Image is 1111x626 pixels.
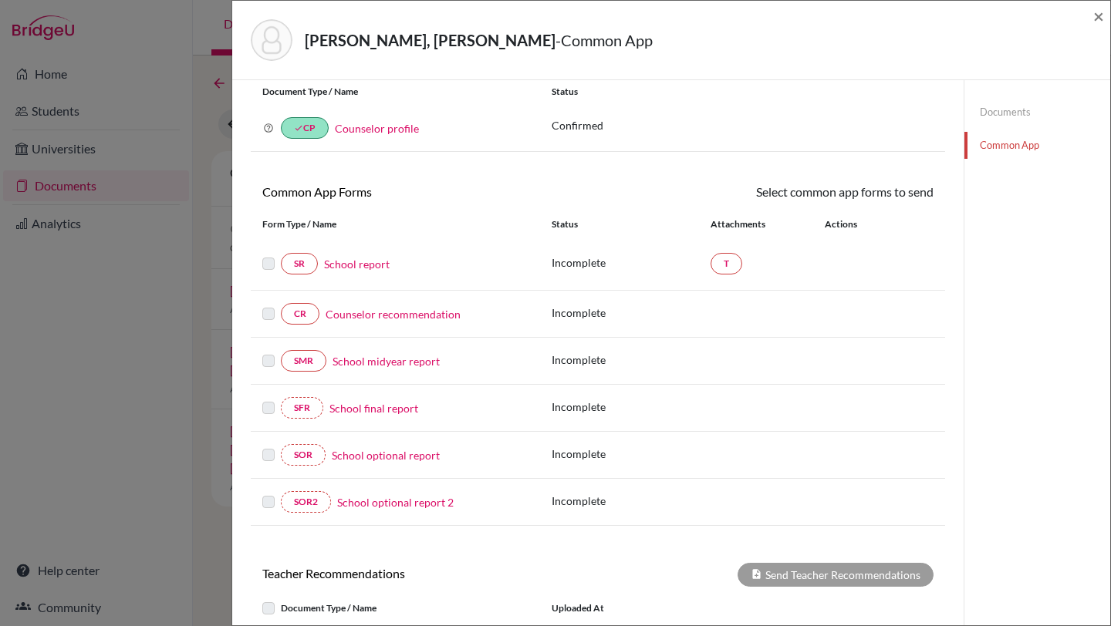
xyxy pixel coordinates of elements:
p: Confirmed [552,117,934,133]
div: Attachments [711,217,806,231]
div: Document Type / Name [251,85,540,99]
a: SR [281,253,318,274]
div: Status [540,85,945,99]
a: SOR [281,444,326,466]
h6: Common App Forms [251,184,598,199]
div: Document Type / Name [251,599,540,618]
div: Actions [806,217,902,231]
a: Common App [964,132,1110,159]
button: Close [1093,7,1104,25]
p: Incomplete [552,352,711,368]
p: Incomplete [552,305,711,321]
p: Incomplete [552,399,711,415]
p: Incomplete [552,446,711,462]
div: Status [552,217,711,231]
strong: [PERSON_NAME], [PERSON_NAME] [305,31,555,49]
div: Uploaded at [540,599,772,618]
span: - Common App [555,31,653,49]
a: Counselor profile [335,122,419,135]
a: Counselor recommendation [326,306,461,322]
a: T [711,253,742,274]
p: Incomplete [552,493,711,509]
div: Send Teacher Recommendations [738,563,934,587]
a: School midyear report [333,353,440,369]
div: Form Type / Name [251,217,540,231]
a: School optional report [332,447,440,463]
a: CR [281,303,319,325]
a: doneCP [281,117,329,139]
span: × [1093,5,1104,27]
a: School final report [329,400,418,416]
p: Incomplete [552,254,711,271]
a: SMR [281,350,326,372]
a: SFR [281,397,323,419]
div: Select common app forms to send [598,183,945,201]
a: School report [324,256,390,272]
i: done [294,123,303,133]
a: School optional report 2 [337,494,454,510]
a: SOR2 [281,491,331,513]
h6: Teacher Recommendations [251,566,598,581]
a: Documents [964,99,1110,126]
